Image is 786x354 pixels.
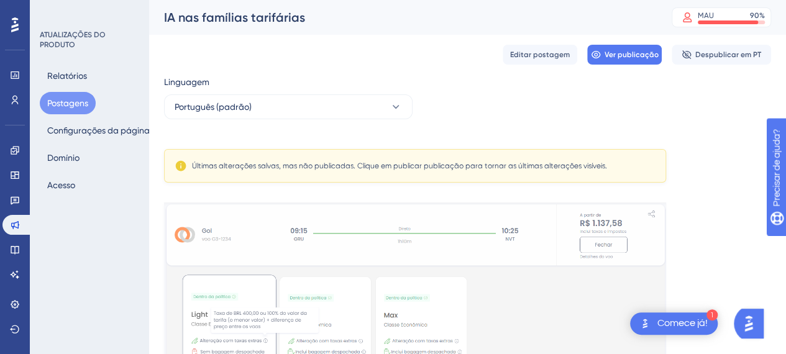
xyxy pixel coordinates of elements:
[47,180,75,190] font: Acesso
[587,45,662,65] button: Ver publicação
[175,102,252,112] font: Português (padrão)
[637,316,652,331] img: imagem-do-lançador-texto-alternativo
[40,30,106,49] font: ATUALIZAÇÕES DO PRODUTO
[40,147,87,169] button: Domínio
[40,119,157,142] button: Configurações da página
[40,65,94,87] button: Relatórios
[630,312,718,335] div: Abra a lista de verificação Comece!, módulos restantes: 1
[47,71,87,81] font: Relatórios
[698,11,714,20] font: MAU
[710,312,714,319] font: 1
[510,50,570,59] font: Editar postagem
[695,50,761,59] font: Despublicar em PT
[192,161,607,170] font: Últimas alterações salvas, mas não publicadas. Clique em publicar publicação para tornar as últim...
[164,10,305,25] font: IA nas famílias tarifárias
[734,305,771,342] iframe: Iniciador do Assistente de IA do UserGuiding
[40,174,83,196] button: Acesso
[750,11,759,20] font: 90
[47,125,150,135] font: Configurações da página
[47,153,80,163] font: Domínio
[657,318,708,328] font: Comece já!
[672,45,771,65] button: Despublicar em PT
[605,50,659,59] font: Ver publicação
[164,77,209,87] font: Linguagem
[503,45,577,65] button: Editar postagem
[40,92,96,114] button: Postagens
[29,6,107,15] font: Precisar de ajuda?
[164,94,413,119] button: Português (padrão)
[759,11,765,20] font: %
[47,98,88,108] font: Postagens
